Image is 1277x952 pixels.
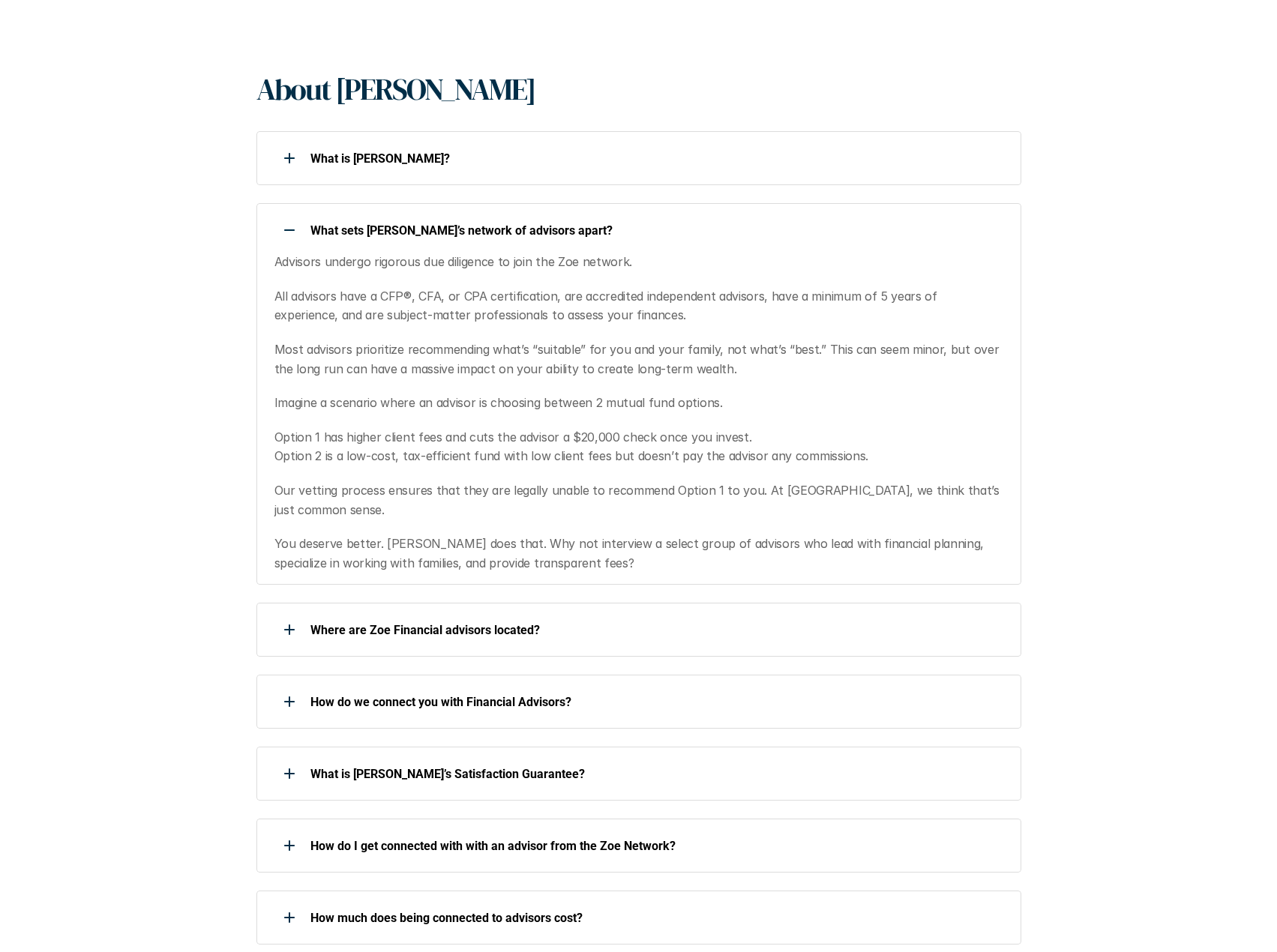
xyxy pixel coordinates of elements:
p: Our vetting process ensures that they are legally unable to recommend Option 1 to you. At [GEOGRA... [274,481,1003,519]
p: You deserve better. [PERSON_NAME] does that. Why not interview a select group of advisors who lea... [274,534,1003,573]
p: Advisors undergo rigorous due diligence to join the Zoe network. [274,253,1003,272]
p: What sets [PERSON_NAME]’s network of advisors apart? [310,223,1002,238]
p: How do we connect you with Financial Advisors? [310,695,1002,709]
p: Imagine a scenario where an advisor is choosing between 2 mutual fund options. [274,394,1003,413]
p: What is [PERSON_NAME]? [310,151,1002,166]
h1: About [PERSON_NAME] [256,71,535,107]
p: What is [PERSON_NAME]’s Satisfaction Guarantee? [310,767,1002,781]
p: How do I get connected with with an advisor from the Zoe Network? [310,839,1002,853]
p: Most advisors prioritize recommending what’s “suitable” for you and your family, not what’s “best... [274,340,1003,379]
p: How much does being connected to advisors cost? [310,911,1002,925]
p: Option 1 has higher client fees and cuts the advisor a $20,000 check once you invest. Option 2 is... [274,428,1003,466]
p: Where are Zoe Financial advisors located? [310,623,1002,637]
p: All advisors have a CFP®, CFA, or CPA certification, are accredited independent advisors, have a ... [274,287,1003,325]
